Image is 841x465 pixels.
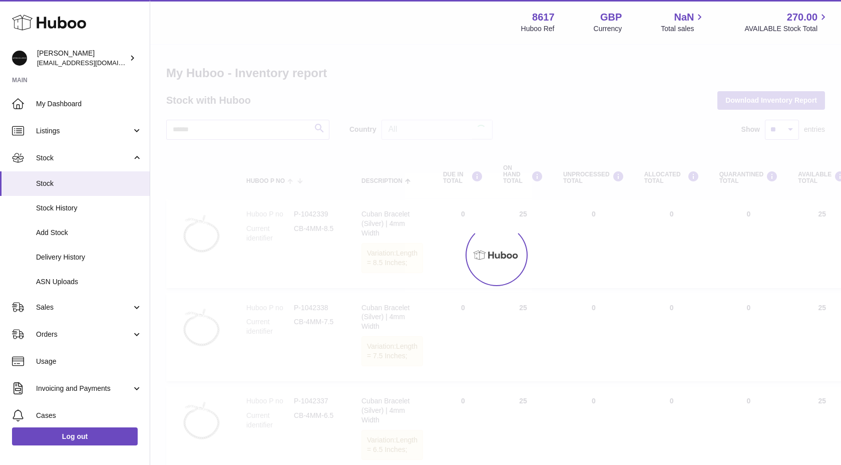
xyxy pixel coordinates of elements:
div: [PERSON_NAME] [37,49,127,68]
div: Currency [594,24,622,34]
a: 270.00 AVAILABLE Stock Total [744,11,829,34]
span: Add Stock [36,228,142,238]
span: 270.00 [787,11,817,24]
span: AVAILABLE Stock Total [744,24,829,34]
span: My Dashboard [36,99,142,109]
span: Sales [36,303,132,312]
span: Stock [36,153,132,163]
a: Log out [12,427,138,445]
span: NaN [674,11,694,24]
a: NaN Total sales [661,11,705,34]
span: Invoicing and Payments [36,384,132,393]
span: Stock History [36,203,142,213]
span: [EMAIL_ADDRESS][DOMAIN_NAME] [37,59,147,67]
strong: GBP [600,11,622,24]
span: Cases [36,411,142,420]
span: Usage [36,357,142,366]
span: Total sales [661,24,705,34]
span: Stock [36,179,142,188]
span: Orders [36,330,132,339]
div: Huboo Ref [521,24,555,34]
span: ASN Uploads [36,277,142,287]
img: hello@alfredco.com [12,51,27,66]
strong: 8617 [532,11,555,24]
span: Delivery History [36,253,142,262]
span: Listings [36,126,132,136]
